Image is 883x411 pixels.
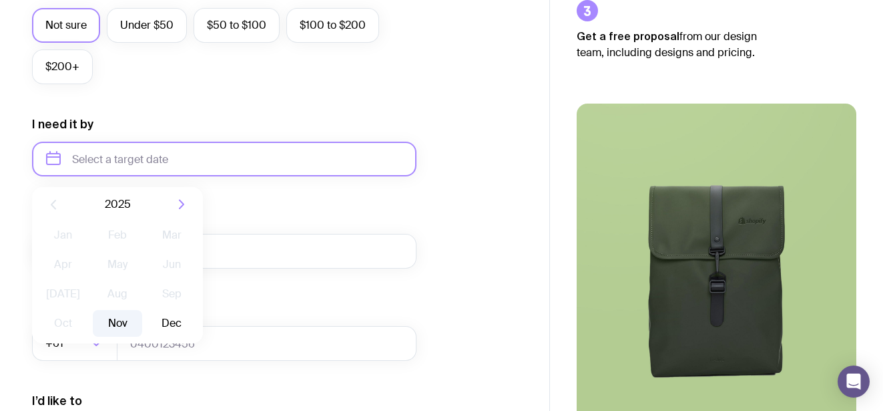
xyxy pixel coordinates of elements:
[105,196,131,213] span: 2025
[39,310,87,337] button: Oct
[32,142,416,176] input: Select a target date
[577,28,777,61] p: from our design team, including designs and pricing.
[286,8,379,43] label: $100 to $200
[93,251,141,278] button: May
[93,222,141,249] button: Feb
[148,222,196,249] button: Mar
[39,281,87,307] button: [DATE]
[117,326,416,361] input: 0400123456
[148,281,196,307] button: Sep
[838,366,870,398] div: Open Intercom Messenger
[32,116,93,132] label: I need it by
[32,326,117,361] div: Search for option
[93,281,141,307] button: Aug
[148,251,196,278] button: Jun
[39,222,87,249] button: Jan
[107,8,187,43] label: Under $50
[93,310,141,337] button: Nov
[32,234,416,269] input: you@email.com
[39,251,87,278] button: Apr
[194,8,280,43] label: $50 to $100
[32,8,100,43] label: Not sure
[45,326,66,361] span: +61
[577,30,679,42] strong: Get a free proposal
[32,393,82,409] label: I’d like to
[32,49,93,84] label: $200+
[148,310,196,337] button: Dec
[66,326,87,361] input: Search for option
